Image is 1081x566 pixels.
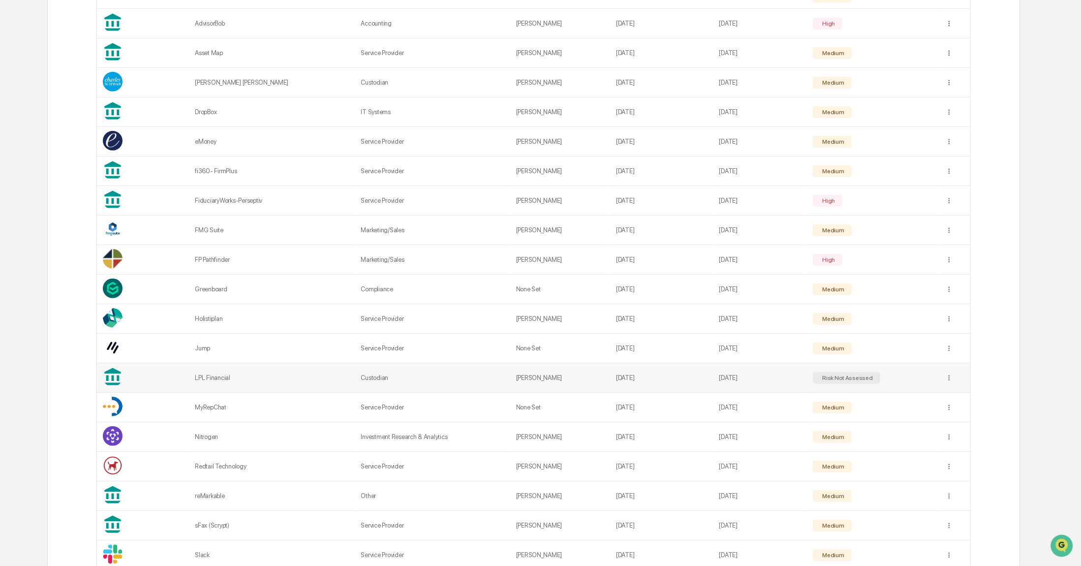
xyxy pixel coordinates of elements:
img: Vendor Logo [103,131,123,151]
img: Vendor Logo [103,220,123,239]
img: 1746055101610-c473b297-6a78-478c-a979-82029cc54cd1 [10,75,28,93]
img: Vendor Logo [103,338,123,357]
td: [PERSON_NAME] [510,363,610,393]
a: Powered byPylon [69,243,119,251]
div: Medium [820,493,844,500]
input: Clear [26,44,162,55]
td: [PERSON_NAME] [510,422,610,452]
td: [DATE] [610,216,713,245]
img: 1746055101610-c473b297-6a78-478c-a979-82029cc54cd1 [20,134,28,142]
td: Service Provider [355,334,510,363]
div: High [820,256,835,263]
div: Medium [820,79,844,86]
td: [PERSON_NAME] [510,97,610,127]
td: Custodian [355,68,510,97]
td: [DATE] [610,38,713,68]
td: [PERSON_NAME] [510,481,610,511]
div: Medium [820,463,844,470]
td: [DATE] [713,68,807,97]
td: [DATE] [610,127,713,157]
div: eMoney [195,138,349,145]
p: How can we help? [10,20,179,36]
div: Holistiplan [195,315,349,322]
td: [DATE] [713,157,807,186]
td: None Set [510,275,610,304]
div: We're available if you need us! [44,85,135,93]
img: 1746055101610-c473b297-6a78-478c-a979-82029cc54cd1 [20,160,28,168]
td: [DATE] [610,275,713,304]
div: Medium [820,286,844,293]
div: Medium [820,138,844,145]
div: Greenboard [195,285,349,293]
td: [DATE] [713,275,807,304]
td: [DATE] [610,363,713,393]
div: Past conversations [10,109,66,117]
td: [DATE] [713,186,807,216]
td: [DATE] [713,393,807,422]
div: 🖐️ [10,202,18,210]
td: [DATE] [713,97,807,127]
div: High [820,197,835,204]
td: [DATE] [610,393,713,422]
td: [DATE] [713,481,807,511]
a: 🔎Data Lookup [6,216,66,233]
img: Vendor Logo [103,397,123,416]
span: Attestations [81,201,122,211]
td: [DATE] [713,245,807,275]
td: Accounting [355,9,510,38]
iframe: Open customer support [1050,534,1076,560]
span: [DATE] [87,133,107,141]
div: High [820,20,835,27]
td: [PERSON_NAME] [510,38,610,68]
span: Data Lookup [20,220,62,229]
div: FiduciaryWorks-Perseptiv [195,197,349,204]
div: Medium [820,345,844,352]
td: [DATE] [713,216,807,245]
div: Medium [820,168,844,175]
td: [DATE] [610,481,713,511]
td: [DATE] [610,511,713,540]
td: Service Provider [355,127,510,157]
td: [DATE] [610,97,713,127]
td: [PERSON_NAME] [510,245,610,275]
div: Medium [820,404,844,411]
td: None Set [510,334,610,363]
td: [DATE] [610,68,713,97]
td: [PERSON_NAME] [510,452,610,481]
img: Vendor Logo [103,249,123,269]
td: [DATE] [713,334,807,363]
td: Investment Research & Analytics [355,422,510,452]
td: [DATE] [713,452,807,481]
td: Service Provider [355,38,510,68]
td: [DATE] [713,38,807,68]
div: LPL Financial [195,374,349,381]
td: Other [355,481,510,511]
td: [PERSON_NAME] [510,216,610,245]
span: [PERSON_NAME] [31,133,80,141]
td: IT Systems [355,97,510,127]
td: Service Provider [355,186,510,216]
td: [DATE] [713,9,807,38]
div: AdvisorBob [195,20,349,27]
td: Service Provider [355,452,510,481]
span: • [82,160,85,168]
div: Medium [820,552,844,559]
div: Risk Not Assessed [820,375,873,381]
a: 🗄️Attestations [67,197,126,215]
img: Vendor Logo [103,426,123,446]
td: Service Provider [355,304,510,334]
td: [PERSON_NAME] [510,127,610,157]
div: Medium [820,315,844,322]
td: [DATE] [713,422,807,452]
button: See all [153,107,179,119]
img: Vendor Logo [103,544,123,564]
img: Vendor Logo [103,308,123,328]
td: Compliance [355,275,510,304]
td: [PERSON_NAME] [510,157,610,186]
span: Preclearance [20,201,63,211]
td: [DATE] [713,511,807,540]
div: Slack [195,551,349,559]
td: [DATE] [610,157,713,186]
td: [PERSON_NAME] [510,68,610,97]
